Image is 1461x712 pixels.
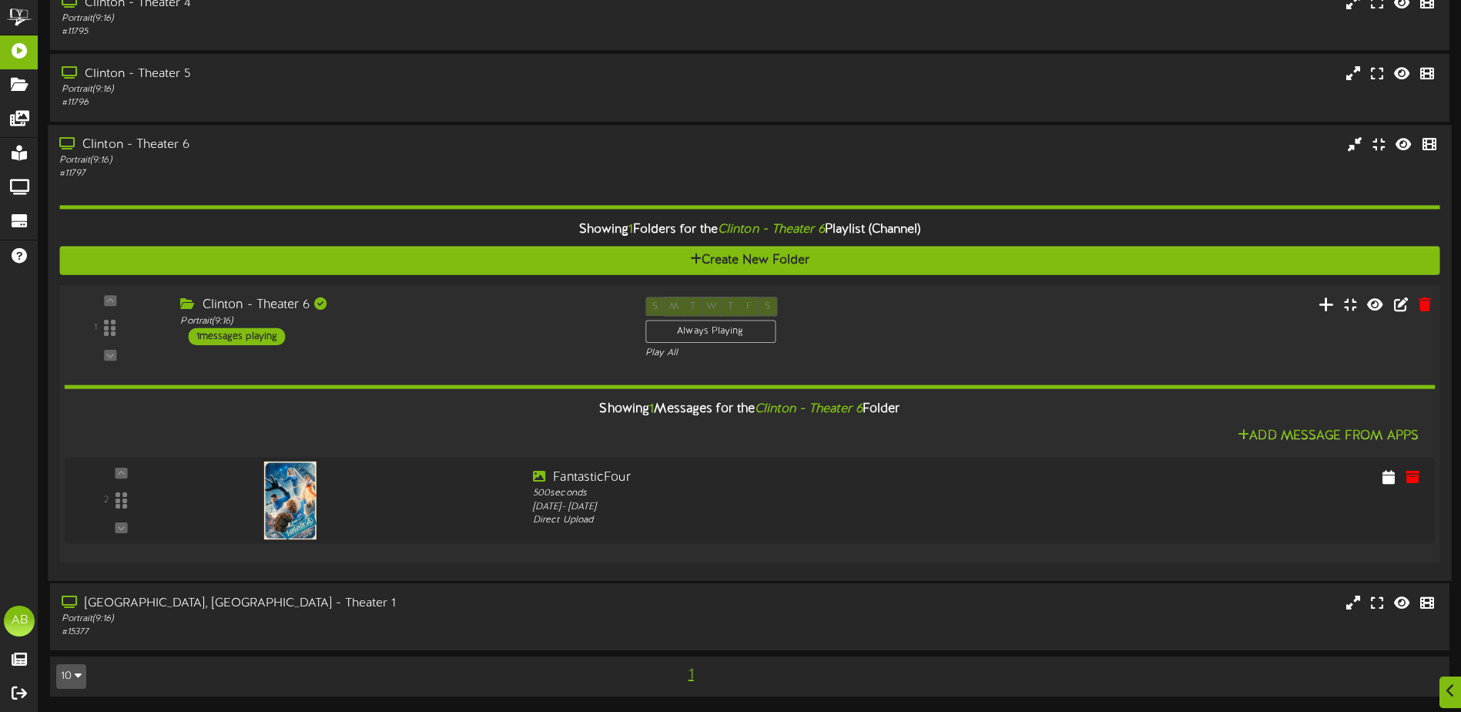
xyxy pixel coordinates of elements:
[533,469,1081,486] div: FantasticFour
[4,606,35,636] div: AB
[62,96,622,109] div: # 11796
[56,664,86,689] button: 10
[685,667,698,683] span: 1
[59,246,1439,274] button: Create New Folder
[533,513,1081,526] div: Direct Upload
[1233,426,1423,445] button: Add Message From Apps
[755,402,863,416] i: Clinton - Theater 6
[264,461,317,539] img: 93b1dcf0-6399-4e27-8676-91f13c24d094.jpg
[180,314,622,327] div: Portrait ( 9:16 )
[649,402,654,416] span: 1
[62,595,622,613] div: [GEOGRAPHIC_DATA], [GEOGRAPHIC_DATA] - Theater 1
[59,167,621,180] div: # 11797
[62,626,622,639] div: # 15377
[48,213,1451,246] div: Showing Folders for the Playlist (Channel)
[59,154,621,167] div: Portrait ( 9:16 )
[62,12,622,25] div: Portrait ( 9:16 )
[62,25,622,39] div: # 11795
[628,222,633,236] span: 1
[52,392,1446,425] div: Showing Messages for the Folder
[59,136,621,154] div: Clinton - Theater 6
[62,613,622,626] div: Portrait ( 9:16 )
[645,320,776,343] div: Always Playing
[533,486,1081,499] div: 500 seconds
[645,346,970,359] div: Play All
[180,296,622,314] div: Clinton - Theater 6
[718,222,824,236] i: Clinton - Theater 6
[62,83,622,96] div: Portrait ( 9:16 )
[533,500,1081,513] div: [DATE] - [DATE]
[62,65,622,83] div: Clinton - Theater 5
[189,327,286,344] div: 1 messages playing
